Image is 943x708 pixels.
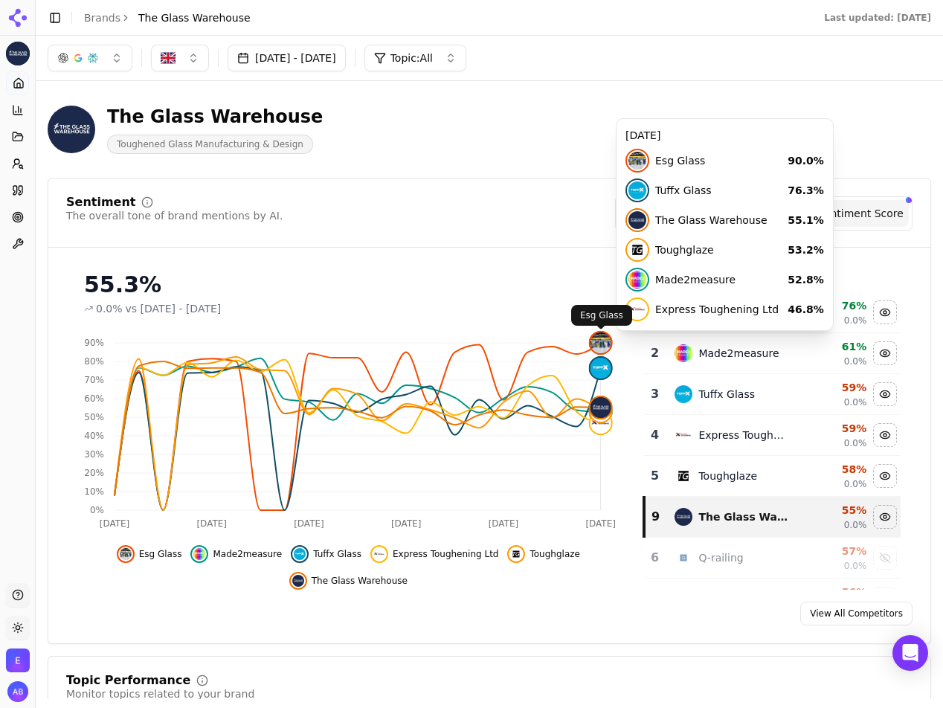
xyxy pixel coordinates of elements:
button: Show express glass warehouse data [873,587,897,611]
button: Share of Voice [715,200,812,227]
tr: 4express toughening ltdExpress Toughening Ltd59%0.0%Hide express toughening ltd data [644,415,901,456]
div: Express Toughening Ltd [698,428,790,442]
img: The Glass Warehouse [6,42,30,65]
div: Q-railing [698,550,743,565]
div: The Glass Warehouse [698,509,790,524]
button: Hide esg glass data [873,300,897,324]
img: Adam Blundell [7,681,28,702]
a: View All Competitors [800,602,913,625]
tr: 2made2measureMade2measure61%0.0%Hide made2measure data [644,333,901,374]
button: [DATE] - [DATE] [228,45,346,71]
div: 59% [802,421,866,436]
img: tuffx glass [294,548,306,560]
div: Sentiment [66,196,135,208]
tspan: [DATE] [489,518,519,529]
tr: 1esg glassEsg Glass76%0.0%Hide esg glass data [644,292,901,333]
div: 1 [650,303,660,321]
tr: 56%Show express glass warehouse data [644,579,901,619]
div: Domain: [URL] [39,39,106,51]
div: Made2measure [698,346,779,361]
button: Hide made2measure data [873,341,897,365]
img: Express Toughening Ltd [6,649,30,672]
img: toughglaze [675,467,692,485]
tr: 5toughglazeToughglaze58%0.0%Hide toughglaze data [644,456,901,497]
tr: 6q-railingQ-railing57%0.0%Show q-railing data [644,538,901,579]
div: 2 [650,344,660,362]
span: Esg Glass [139,548,182,560]
button: Sentiment Score [812,200,909,227]
div: 56% [802,585,866,599]
div: 55% [802,503,866,518]
div: Open Intercom Messenger [892,635,928,671]
span: 0.0% [96,301,123,316]
button: Hide toughglaze data [507,545,579,563]
img: express toughening ltd [373,548,385,560]
img: the glass warehouse [292,575,304,587]
tspan: 30% [84,449,104,460]
img: tab_domain_overview_orange.svg [40,86,52,98]
img: logo_orange.svg [24,24,36,36]
div: 58% [802,462,866,477]
div: The Glass Warehouse [107,105,323,129]
tspan: 20% [84,468,104,478]
span: Express Toughening Ltd [393,548,499,560]
div: 61% [802,339,866,354]
div: 57% [802,544,866,559]
div: 3 [650,385,660,403]
span: 0.0% [844,437,867,449]
div: 76% [802,298,866,313]
div: 9 [651,508,660,526]
a: Brands [84,12,120,24]
tspan: 0% [90,505,104,515]
div: Topic Performance [66,675,190,686]
button: Hide tuffx glass data [873,382,897,406]
span: Tuffx Glass [313,548,361,560]
button: Open user button [7,681,28,702]
tspan: [DATE] [100,518,130,529]
tspan: 80% [84,356,104,367]
tspan: 60% [84,393,104,404]
div: 6 [650,549,660,567]
div: Domain Overview [57,88,133,97]
button: Hide tuffx glass data [291,545,361,563]
span: The Glass Warehouse [138,10,251,25]
tr: 3tuffx glassTuffx Glass59%0.0%Hide tuffx glass data [644,374,901,415]
span: The Glass Warehouse [312,575,408,587]
img: GB [161,51,176,65]
button: Show q-railing data [873,546,897,570]
img: made2measure [193,548,205,560]
img: express toughening ltd [675,426,692,444]
tspan: [DATE] [294,518,324,529]
img: q-railing [675,549,692,567]
span: Made2measure [213,548,282,560]
button: Visibility Score [619,200,715,227]
div: Toughglaze [698,469,757,483]
span: 0.0% [844,560,867,572]
img: express toughening ltd [590,413,611,434]
span: Toughglaze [530,548,579,560]
div: All Brands [643,271,901,283]
div: 5 [650,467,660,485]
tr: 9the glass warehouseThe Glass Warehouse55%0.0%Hide the glass warehouse data [644,497,901,538]
img: esg glass [590,332,611,353]
div: 55.3% [84,271,613,298]
tspan: [DATE] [391,518,422,529]
button: Open organization switcher [6,649,30,672]
img: the glass warehouse [675,508,692,526]
button: Hide express toughening ltd data [873,423,897,447]
tspan: 10% [84,486,104,497]
button: Current brand: The Glass Warehouse [6,42,30,65]
div: Last updated: [DATE] [824,12,931,24]
div: v 4.0.25 [42,24,73,36]
span: Toughened Glass Manufacturing & Design [107,135,313,154]
span: 0.0% [844,355,867,367]
img: the glass warehouse [590,397,611,418]
span: Topic: All [390,51,433,65]
div: Tuffx Glass [698,387,755,402]
button: Hide toughglaze data [873,464,897,488]
img: toughglaze [510,548,522,560]
div: Keywords by Traffic [164,88,251,97]
span: 0.0% [844,478,867,490]
tspan: 50% [84,412,104,422]
button: Hide the glass warehouse data [289,572,408,590]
